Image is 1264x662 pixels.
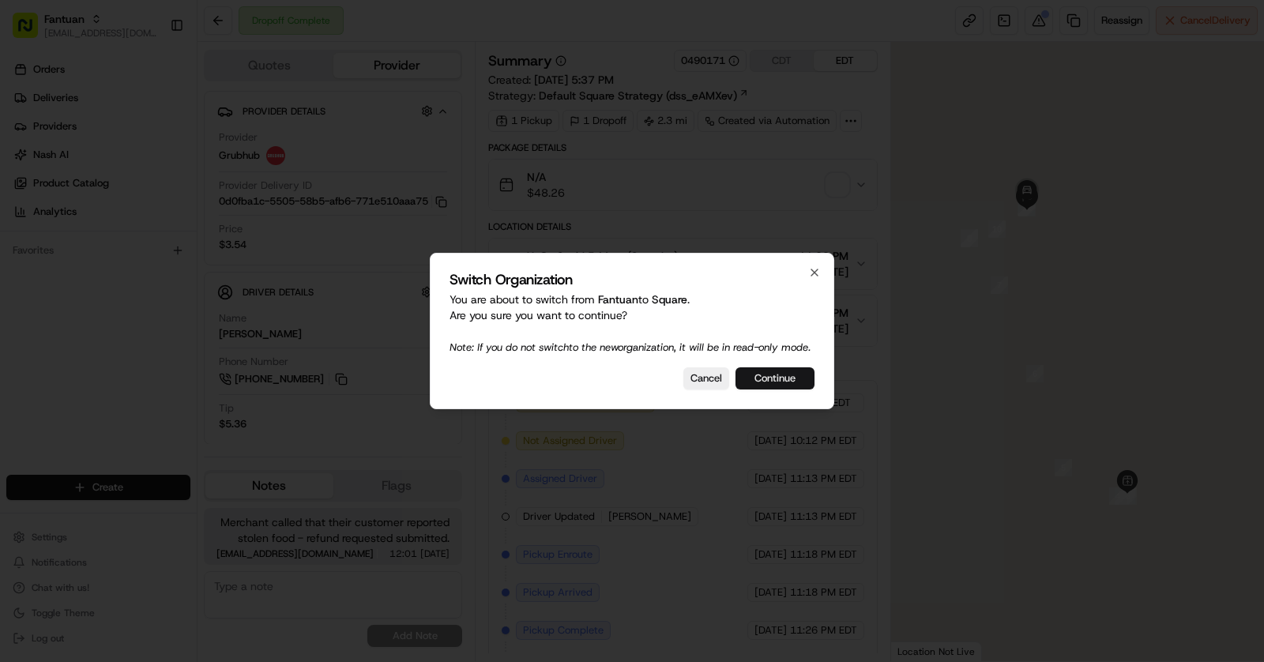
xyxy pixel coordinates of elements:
[652,292,687,307] span: Square
[450,292,814,355] p: You are about to switch from to . Are you sure you want to continue?
[450,273,814,287] h2: Switch Organization
[735,367,814,389] button: Continue
[450,340,811,354] span: Note: If you do not switch to the new organization, it will be in read-only mode.
[598,292,638,307] span: Fantuan
[683,367,729,389] button: Cancel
